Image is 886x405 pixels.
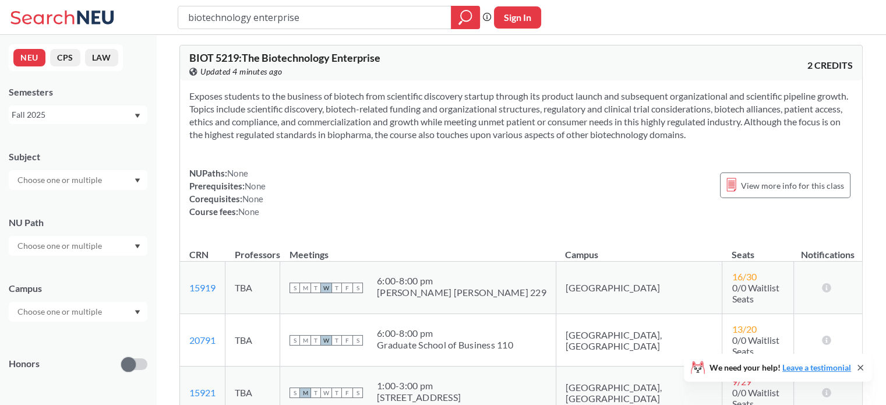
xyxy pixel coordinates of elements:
span: W [321,335,331,346]
span: None [242,193,263,204]
a: Leave a testimonial [782,362,851,372]
span: T [331,283,342,293]
span: None [227,168,248,178]
div: Dropdown arrow [9,236,147,256]
svg: magnifying glass [458,9,472,26]
div: Dropdown arrow [9,302,147,322]
svg: Dropdown arrow [135,114,140,118]
th: Professors [225,237,280,262]
div: Subject [9,150,147,163]
span: BIOT 5219 : The Biotechnology Enterprise [189,51,380,64]
span: 2 CREDITS [807,59,853,72]
div: Semesters [9,86,147,98]
td: [GEOGRAPHIC_DATA], [GEOGRAPHIC_DATA] [556,314,722,367]
span: T [331,388,342,398]
span: 0/0 Waitlist Seats [732,334,779,357]
td: TBA [225,262,280,314]
div: CRN [189,248,209,261]
section: Exposes students to the business of biotech from scientific discovery startup through its product... [189,90,853,141]
span: W [321,388,331,398]
button: Sign In [494,6,541,29]
span: S [290,283,300,293]
svg: Dropdown arrow [135,178,140,183]
span: T [331,335,342,346]
span: S [352,283,363,293]
td: TBA [225,314,280,367]
div: [PERSON_NAME] [PERSON_NAME] 229 [377,287,546,298]
span: T [310,283,321,293]
button: LAW [85,49,118,66]
span: 13 / 20 [732,323,756,334]
span: S [290,335,300,346]
div: Campus [9,282,147,295]
div: Graduate School of Business 110 [377,339,513,351]
input: Choose one or multiple [12,173,110,187]
span: F [342,335,352,346]
span: F [342,283,352,293]
span: T [310,335,321,346]
div: NU Path [9,216,147,229]
svg: Dropdown arrow [135,244,140,249]
div: NUPaths: Prerequisites: Corequisites: Course fees: [189,167,266,218]
div: 1:00 - 3:00 pm [377,380,461,392]
input: Class, professor, course number, "phrase" [187,8,443,27]
span: M [300,283,310,293]
th: Meetings [280,237,556,262]
span: None [238,206,259,217]
svg: Dropdown arrow [135,310,140,315]
span: We need your help! [709,364,851,372]
td: [GEOGRAPHIC_DATA] [556,262,722,314]
div: magnifying glass [451,6,480,29]
span: 0/0 Waitlist Seats [732,282,779,304]
div: Dropdown arrow [9,170,147,190]
div: 6:00 - 8:00 pm [377,275,546,287]
span: F [342,388,352,398]
span: M [300,388,310,398]
span: S [290,388,300,398]
span: W [321,283,331,293]
button: NEU [13,49,45,66]
a: 20791 [189,334,216,346]
input: Choose one or multiple [12,239,110,253]
span: T [310,388,321,398]
th: Notifications [793,237,862,262]
div: Fall 2025 [12,108,133,121]
th: Seats [722,237,794,262]
div: 6:00 - 8:00 pm [377,327,513,339]
span: 16 / 30 [732,271,756,282]
p: Honors [9,357,40,371]
div: [STREET_ADDRESS] [377,392,461,403]
a: 15919 [189,282,216,293]
input: Choose one or multiple [12,305,110,319]
span: Updated 4 minutes ago [200,65,283,78]
button: CPS [50,49,80,66]
span: M [300,335,310,346]
th: Campus [556,237,722,262]
a: 15921 [189,387,216,398]
span: S [352,388,363,398]
span: View more info for this class [741,178,844,193]
span: S [352,335,363,346]
span: None [245,181,266,191]
div: Fall 2025Dropdown arrow [9,105,147,124]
